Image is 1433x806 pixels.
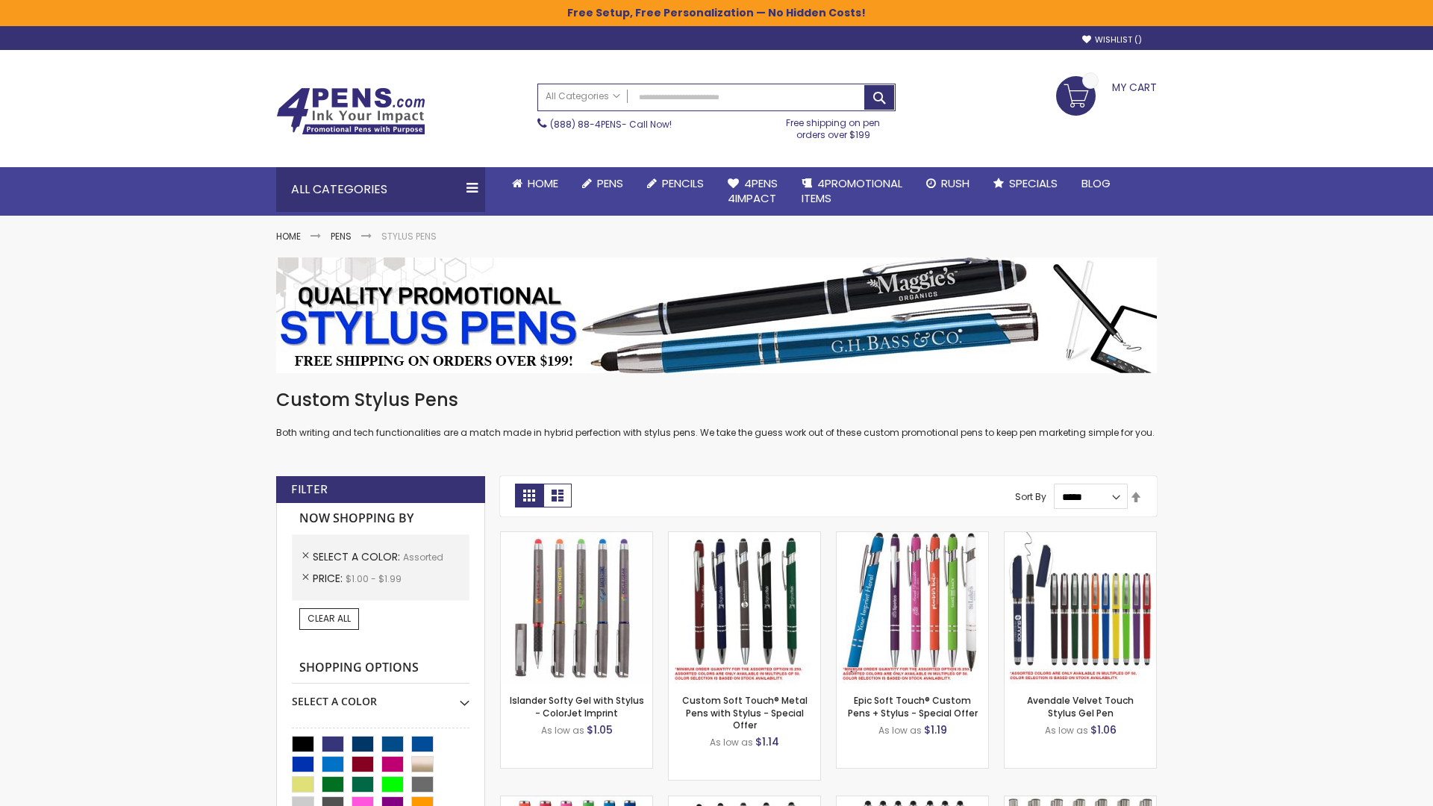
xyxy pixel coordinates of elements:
[682,694,808,731] a: Custom Soft Touch® Metal Pens with Stylus - Special Offer
[346,572,402,585] span: $1.00 - $1.99
[878,724,922,737] span: As low as
[941,175,970,191] span: Rush
[710,736,753,749] span: As low as
[771,111,896,141] div: Free shipping on pen orders over $199
[331,230,352,243] a: Pens
[541,724,584,737] span: As low as
[276,87,425,135] img: 4Pens Custom Pens and Promotional Products
[276,167,485,212] div: All Categories
[802,175,902,206] span: 4PROMOTIONAL ITEMS
[276,257,1157,373] img: Stylus Pens
[981,167,1070,200] a: Specials
[1005,531,1156,544] a: Avendale Velvet Touch Stylus Gel Pen-Assorted
[1045,724,1088,737] span: As low as
[790,167,914,216] a: 4PROMOTIONALITEMS
[292,684,469,709] div: Select A Color
[587,722,613,737] span: $1.05
[307,612,351,625] span: Clear All
[501,531,652,544] a: Islander Softy Gel with Stylus - ColorJet Imprint-Assorted
[1015,490,1046,503] label: Sort By
[550,118,622,131] a: (888) 88-4PENS
[292,652,469,684] strong: Shopping Options
[546,90,620,102] span: All Categories
[510,694,644,719] a: Islander Softy Gel with Stylus - ColorJet Imprint
[570,167,635,200] a: Pens
[291,481,328,498] strong: Filter
[299,608,359,629] a: Clear All
[276,388,1157,440] div: Both writing and tech functionalities are a match made in hybrid perfection with stylus pens. We ...
[597,175,623,191] span: Pens
[1070,167,1123,200] a: Blog
[313,571,346,586] span: Price
[381,230,437,243] strong: Stylus Pens
[1090,722,1117,737] span: $1.06
[550,118,672,131] span: - Call Now!
[728,175,778,206] span: 4Pens 4impact
[292,503,469,534] strong: Now Shopping by
[837,531,988,544] a: 4P-MS8B-Assorted
[755,734,779,749] span: $1.14
[313,549,403,564] span: Select A Color
[1081,175,1111,191] span: Blog
[1009,175,1058,191] span: Specials
[500,167,570,200] a: Home
[669,532,820,684] img: Custom Soft Touch® Metal Pens with Stylus-Assorted
[528,175,558,191] span: Home
[515,484,543,507] strong: Grid
[403,551,443,563] span: Assorted
[1005,532,1156,684] img: Avendale Velvet Touch Stylus Gel Pen-Assorted
[924,722,947,737] span: $1.19
[538,84,628,109] a: All Categories
[662,175,704,191] span: Pencils
[1027,694,1134,719] a: Avendale Velvet Touch Stylus Gel Pen
[837,532,988,684] img: 4P-MS8B-Assorted
[276,388,1157,412] h1: Custom Stylus Pens
[501,532,652,684] img: Islander Softy Gel with Stylus - ColorJet Imprint-Assorted
[669,531,820,544] a: Custom Soft Touch® Metal Pens with Stylus-Assorted
[716,167,790,216] a: 4Pens4impact
[276,230,301,243] a: Home
[635,167,716,200] a: Pencils
[848,694,978,719] a: Epic Soft Touch® Custom Pens + Stylus - Special Offer
[1082,34,1142,46] a: Wishlist
[914,167,981,200] a: Rush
